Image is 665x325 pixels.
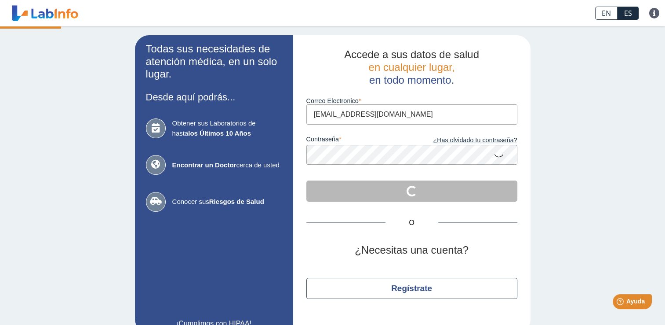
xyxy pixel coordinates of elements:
[209,198,264,205] b: Riesgos de Salud
[368,61,454,73] span: en cualquier lugar,
[172,160,282,170] span: cerca de usted
[172,197,282,207] span: Conocer sus
[587,291,655,315] iframe: Help widget launcher
[306,244,517,257] h2: ¿Necesitas una cuenta?
[146,92,282,103] h3: Desde aquí podrás...
[172,118,282,138] span: Obtener sus Laboratorios de hasta
[188,129,251,137] b: los Últimos 10 Años
[306,136,412,145] label: contraseña
[595,7,618,20] a: EN
[306,278,517,299] button: Regístrate
[369,74,454,86] span: en todo momento.
[306,97,517,104] label: Correo Electronico
[385,218,438,228] span: O
[146,43,282,81] h2: Todas sus necesidades de atención médica, en un solo lugar.
[344,48,479,60] span: Accede a sus datos de salud
[412,136,517,145] a: ¿Has olvidado tu contraseña?
[172,161,236,169] b: Encontrar un Doctor
[618,7,639,20] a: ES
